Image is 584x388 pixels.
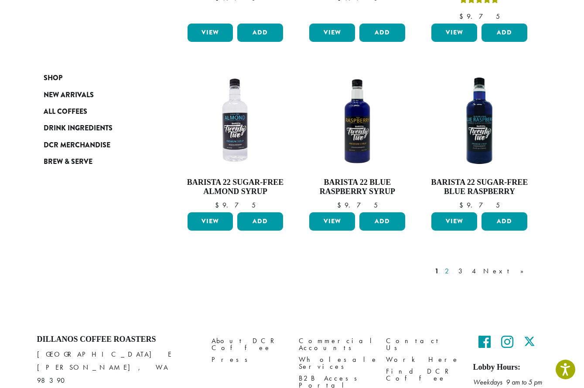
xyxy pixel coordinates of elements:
a: Work Here [386,354,460,365]
h4: Barista 22 Blue Raspberry Syrup [307,178,407,197]
h4: Barista 22 Sugar-Free Almond Syrup [185,178,286,197]
bdi: 9.75 [215,201,256,210]
button: Add [359,24,405,42]
a: Wholesale Services [299,354,373,372]
a: 4 [470,266,479,276]
a: View [309,24,355,42]
a: Brew & Serve [44,153,148,170]
a: View [431,212,477,231]
a: Commercial Accounts [299,335,373,354]
button: Add [237,212,283,231]
a: 1 [433,266,441,276]
img: SF-BLUE-RASPBERRY-e1715970249262.png [429,71,529,171]
a: Contact Us [386,335,460,354]
a: Find DCR Coffee [386,365,460,384]
button: Add [359,212,405,231]
bdi: 9.75 [459,12,500,21]
a: All Coffees [44,103,148,120]
h5: Lobby Hours: [473,363,547,372]
h4: Dillanos Coffee Roasters [37,335,198,344]
span: All Coffees [44,106,87,117]
a: Next » [482,266,532,276]
bdi: 9.75 [337,201,378,210]
a: Barista 22 Sugar-Free Almond Syrup $9.75 [185,71,286,209]
h4: Barista 22 Sugar-Free Blue Raspberry [429,178,529,197]
a: View [309,212,355,231]
a: View [431,24,477,42]
span: Brew & Serve [44,157,92,167]
a: New Arrivals [44,86,148,103]
button: Add [237,24,283,42]
a: About DCR Coffee [212,335,286,354]
span: DCR Merchandise [44,140,110,151]
a: Press [212,354,286,365]
span: $ [459,12,467,21]
a: Shop [44,70,148,86]
span: Shop [44,73,62,84]
a: 2 [443,266,454,276]
a: 3 [457,266,468,276]
a: Barista 22 Blue Raspberry Syrup $9.75 [307,71,407,209]
button: Add [482,212,527,231]
span: $ [337,201,345,210]
a: Barista 22 Sugar-Free Blue Raspberry $9.75 [429,71,529,209]
span: $ [459,201,467,210]
em: Weekdays 9 am to 5 pm [473,378,542,387]
a: Drink Ingredients [44,120,148,136]
button: Add [482,24,527,42]
bdi: 9.75 [459,201,500,210]
a: View [188,212,233,231]
a: DCR Merchandise [44,137,148,153]
span: $ [215,201,222,210]
img: B22-Blue-Raspberry-1200x-300x300.png [307,71,407,171]
img: B22-SF-ALMOND-300x300.png [185,71,285,171]
a: View [188,24,233,42]
span: Drink Ingredients [44,123,113,134]
span: New Arrivals [44,90,94,101]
